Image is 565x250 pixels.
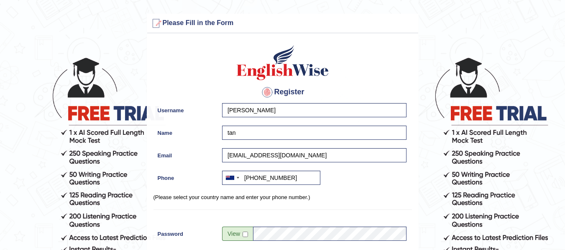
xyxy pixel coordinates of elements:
[153,86,412,99] h4: Register
[222,171,320,185] input: +64 21 123 4567
[153,126,218,137] label: Name
[243,232,248,237] input: Show/Hide Password
[235,44,330,81] img: Logo of English Wise create a new account for intelligent practice with AI
[153,148,218,159] label: Email
[153,227,218,238] label: Password
[153,171,218,182] label: Phone
[153,103,218,114] label: Username
[222,171,242,184] div: New Zealand: +64
[149,17,416,30] h3: Please Fill in the Form
[153,193,412,201] p: (Please select your country name and enter your phone number.)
